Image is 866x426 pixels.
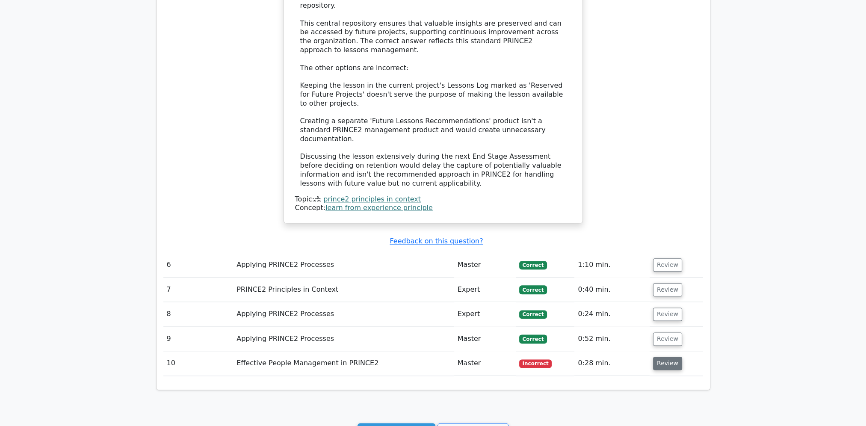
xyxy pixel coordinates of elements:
td: Expert [454,278,516,302]
a: Feedback on this question? [390,237,483,245]
button: Review [653,332,682,346]
td: PRINCE2 Principles in Context [233,278,454,302]
td: 10 [163,351,233,376]
td: 6 [163,253,233,277]
span: Correct [519,334,547,343]
td: 1:10 min. [574,253,650,277]
td: Effective People Management in PRINCE2 [233,351,454,376]
button: Review [653,308,682,321]
span: Correct [519,261,547,269]
span: Correct [519,285,547,294]
span: Correct [519,310,547,319]
td: 8 [163,302,233,326]
td: Master [454,327,516,351]
td: Applying PRINCE2 Processes [233,302,454,326]
a: prince2 principles in context [323,195,421,203]
td: 9 [163,327,233,351]
a: learn from experience principle [325,204,433,212]
td: 0:52 min. [574,327,650,351]
button: Review [653,283,682,296]
button: Review [653,357,682,370]
td: Applying PRINCE2 Processes [233,253,454,277]
button: Review [653,258,682,272]
div: Concept: [295,204,571,213]
td: 0:40 min. [574,278,650,302]
td: Applying PRINCE2 Processes [233,327,454,351]
td: 0:28 min. [574,351,650,376]
td: Expert [454,302,516,326]
td: 7 [163,278,233,302]
td: Master [454,351,516,376]
div: Topic: [295,195,571,204]
td: Master [454,253,516,277]
span: Incorrect [519,359,552,368]
td: 0:24 min. [574,302,650,326]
